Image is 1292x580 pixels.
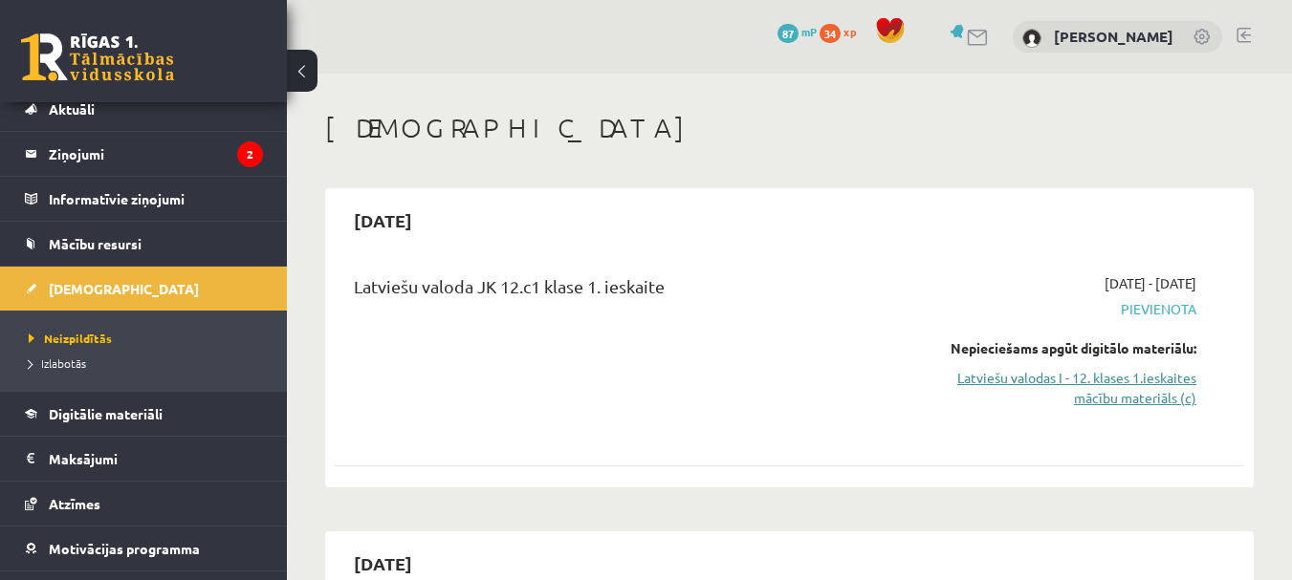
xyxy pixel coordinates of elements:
span: [DATE] - [DATE] [1105,273,1196,293]
h2: [DATE] [335,198,431,243]
span: Digitālie materiāli [49,405,163,422]
div: Latviešu valoda JK 12.c1 klase 1. ieskaite [354,273,906,309]
span: 87 [777,24,799,43]
a: 34 xp [820,24,865,39]
span: Neizpildītās [29,331,112,346]
legend: Maksājumi [49,437,263,481]
a: Motivācijas programma [25,526,263,570]
legend: Informatīvie ziņojumi [49,177,263,221]
span: Aktuāli [49,100,95,118]
a: Ziņojumi2 [25,132,263,176]
a: Mācību resursi [25,222,263,266]
a: Digitālie materiāli [25,392,263,436]
a: Informatīvie ziņojumi [25,177,263,221]
a: Neizpildītās [29,330,268,347]
a: Atzīmes [25,482,263,526]
a: [DEMOGRAPHIC_DATA] [25,267,263,311]
span: Atzīmes [49,495,100,512]
a: 87 mP [777,24,817,39]
span: [DEMOGRAPHIC_DATA] [49,280,199,297]
span: Izlabotās [29,355,86,371]
span: Mācību resursi [49,235,142,252]
span: 34 [820,24,841,43]
a: Aktuāli [25,87,263,131]
a: Latviešu valodas I - 12. klases 1.ieskaites mācību materiāls (c) [934,368,1196,408]
a: [PERSON_NAME] [1054,27,1173,46]
span: mP [801,24,817,39]
div: Nepieciešams apgūt digitālo materiālu: [934,338,1196,358]
a: Izlabotās [29,354,268,372]
span: Pievienota [934,299,1196,319]
a: Rīgas 1. Tālmācības vidusskola [21,33,174,81]
span: xp [843,24,856,39]
img: Tatjana Kurenkova [1022,29,1041,48]
i: 2 [237,141,263,167]
span: Motivācijas programma [49,540,200,557]
a: Maksājumi [25,437,263,481]
h1: [DEMOGRAPHIC_DATA] [325,112,1254,144]
legend: Ziņojumi [49,132,263,176]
